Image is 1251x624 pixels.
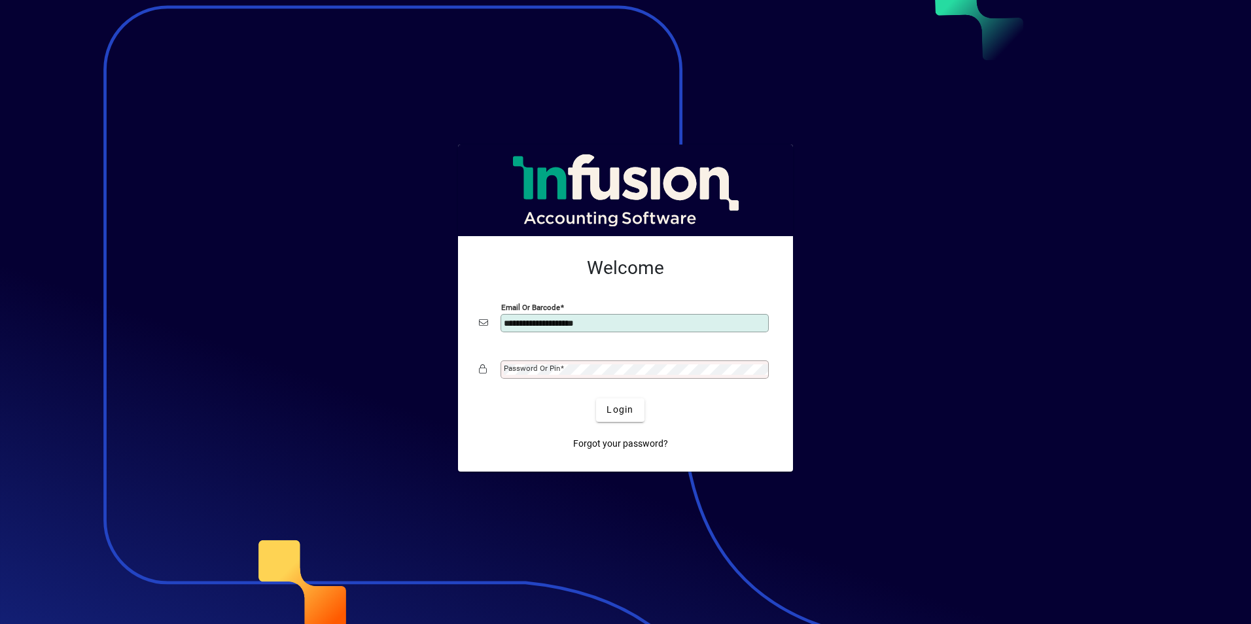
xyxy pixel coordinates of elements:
span: Forgot your password? [573,437,668,451]
h2: Welcome [479,257,772,279]
span: Login [607,403,633,417]
mat-label: Email or Barcode [501,302,560,311]
a: Forgot your password? [568,432,673,456]
mat-label: Password or Pin [504,364,560,373]
button: Login [596,398,644,422]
